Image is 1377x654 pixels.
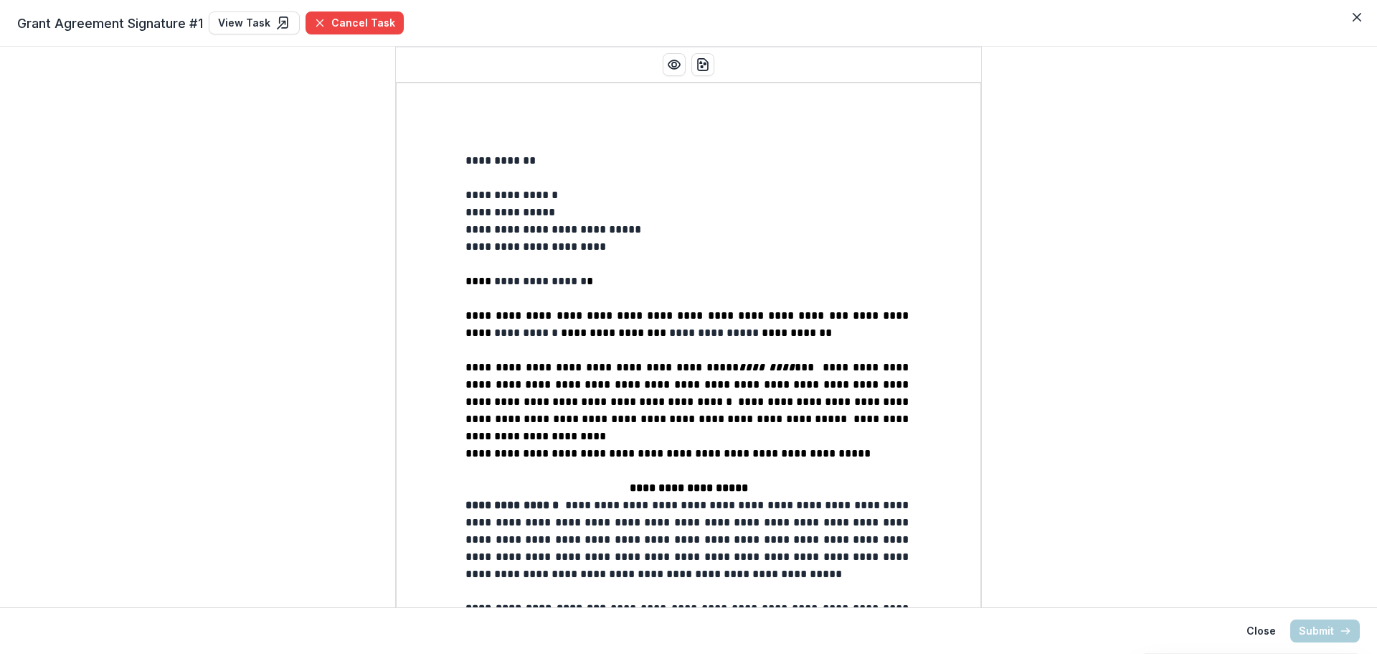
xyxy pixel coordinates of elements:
span: Grant Agreement Signature #1 [17,14,203,33]
button: Submit [1290,620,1360,643]
a: View Task [209,11,300,34]
button: Close [1345,6,1368,29]
button: Cancel Task [306,11,404,34]
button: Preview preview-doc.pdf [663,53,686,76]
button: Close [1238,620,1284,643]
button: download-word [691,53,714,76]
